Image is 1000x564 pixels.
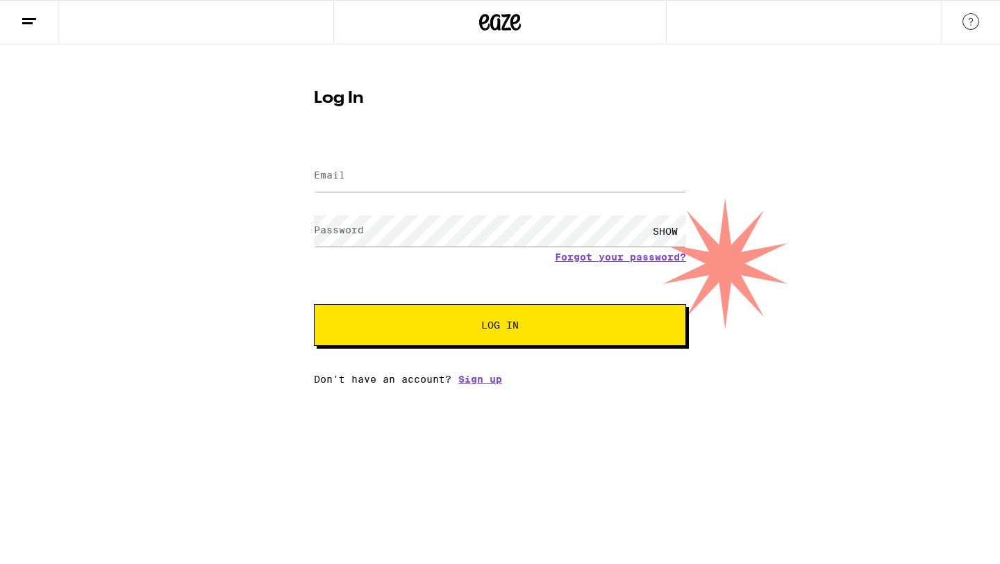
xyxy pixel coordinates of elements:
[314,169,345,181] label: Email
[555,251,686,263] a: Forgot your password?
[481,320,519,330] span: Log In
[314,374,686,385] div: Don't have an account?
[314,160,686,192] input: Email
[644,215,686,247] div: SHOW
[314,304,686,346] button: Log In
[314,90,686,107] h1: Log In
[458,374,502,385] a: Sign up
[314,224,364,235] label: Password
